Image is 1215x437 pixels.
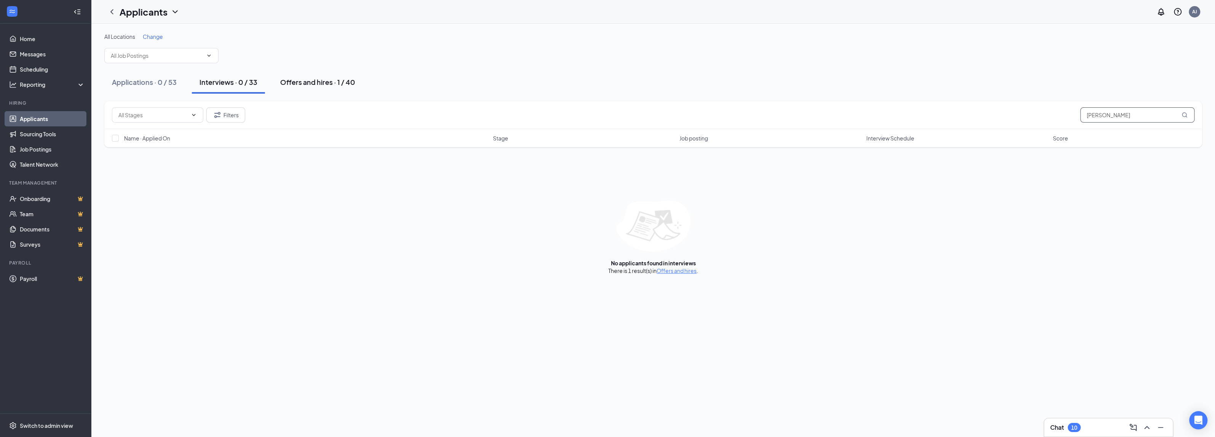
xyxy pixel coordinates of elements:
[1173,7,1182,16] svg: QuestionInfo
[1189,411,1207,429] div: Open Intercom Messenger
[111,51,203,60] input: All Job Postings
[866,134,914,142] span: Interview Schedule
[1129,423,1138,432] svg: ComposeMessage
[73,8,81,16] svg: Collapse
[213,110,222,120] svg: Filter
[20,62,85,77] a: Scheduling
[1141,421,1153,434] button: ChevronUp
[1080,107,1194,123] input: Search in interviews
[20,422,73,429] div: Switch to admin view
[20,46,85,62] a: Messages
[1156,423,1165,432] svg: Minimize
[20,206,85,222] a: TeamCrown
[1156,7,1166,16] svg: Notifications
[206,107,245,123] button: Filter Filters
[20,81,85,88] div: Reporting
[616,201,690,252] img: empty-state
[1142,423,1151,432] svg: ChevronUp
[20,111,85,126] a: Applicants
[20,222,85,237] a: DocumentsCrown
[143,33,163,40] span: Change
[8,8,16,15] svg: WorkstreamLogo
[9,422,17,429] svg: Settings
[1154,421,1167,434] button: Minimize
[9,180,83,186] div: Team Management
[1127,421,1139,434] button: ComposeMessage
[199,77,257,87] div: Interviews · 0 / 33
[9,260,83,266] div: Payroll
[611,259,696,267] div: No applicants found in interviews
[107,7,116,16] svg: ChevronLeft
[20,237,85,252] a: SurveysCrown
[657,267,697,274] a: Offers and hires
[20,157,85,172] a: Talent Network
[1053,134,1068,142] span: Score
[124,134,170,142] span: Name · Applied On
[118,111,188,119] input: All Stages
[206,53,212,59] svg: ChevronDown
[1192,8,1197,15] div: AJ
[679,134,708,142] span: Job posting
[9,81,17,88] svg: Analysis
[112,77,177,87] div: Applications · 0 / 53
[1182,112,1188,118] svg: MagnifyingGlass
[20,126,85,142] a: Sourcing Tools
[280,77,355,87] div: Offers and hires · 1 / 40
[9,100,83,106] div: Hiring
[1071,424,1077,431] div: 10
[20,271,85,286] a: PayrollCrown
[1050,423,1064,432] h3: Chat
[20,191,85,206] a: OnboardingCrown
[120,5,167,18] h1: Applicants
[608,267,698,274] div: There is 1 result(s) in .
[20,31,85,46] a: Home
[20,142,85,157] a: Job Postings
[493,134,508,142] span: Stage
[171,7,180,16] svg: ChevronDown
[191,112,197,118] svg: ChevronDown
[104,33,135,40] span: All Locations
